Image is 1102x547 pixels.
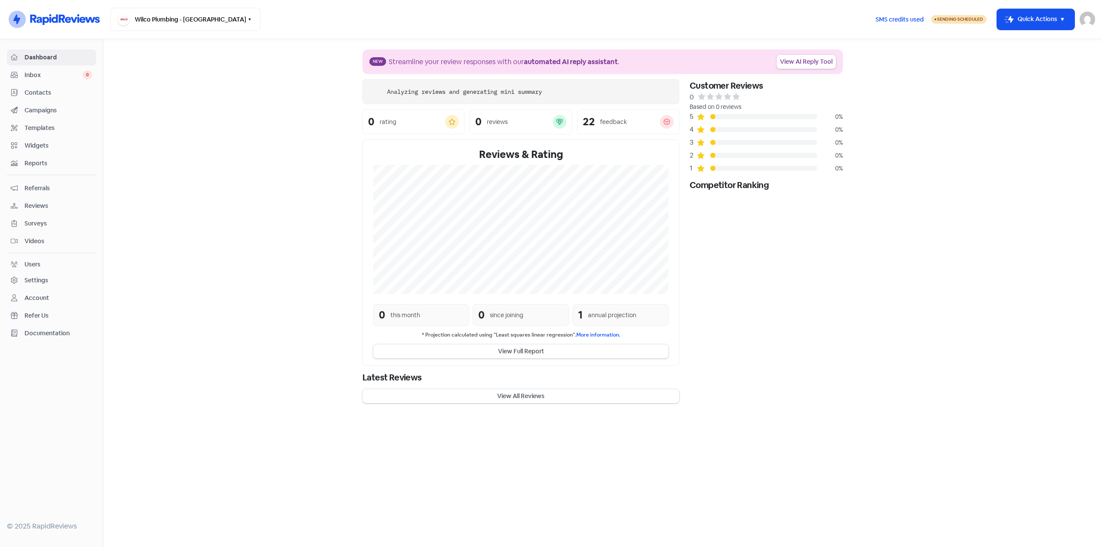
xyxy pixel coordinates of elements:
[7,233,96,249] a: Videos
[7,272,96,288] a: Settings
[997,9,1074,30] button: Quick Actions
[690,102,843,111] div: Based on 0 reviews
[690,179,843,192] div: Competitor Ranking
[373,331,669,339] small: * Projection calculated using "Least squares linear regression".
[25,276,48,285] div: Settings
[490,311,523,320] div: since joining
[362,371,679,384] div: Latest Reviews
[25,71,83,80] span: Inbox
[1080,12,1095,27] img: User
[690,92,694,102] div: 0
[690,163,696,173] div: 1
[25,311,92,320] span: Refer Us
[690,111,696,122] div: 5
[690,137,696,148] div: 3
[777,55,836,69] a: View AI Reply Tool
[7,180,96,196] a: Referrals
[817,112,843,121] div: 0%
[25,219,92,228] span: Surveys
[25,124,92,133] span: Templates
[373,147,669,162] div: Reviews & Rating
[7,257,96,272] a: Users
[478,307,485,323] div: 0
[25,237,92,246] span: Videos
[470,109,572,134] a: 0reviews
[25,53,92,62] span: Dashboard
[817,138,843,147] div: 0%
[7,120,96,136] a: Templates
[369,57,386,66] span: New
[25,106,92,115] span: Campaigns
[937,16,983,22] span: Sending Scheduled
[25,201,92,210] span: Reviews
[25,260,40,269] div: Users
[373,344,669,358] button: View Full Report
[362,109,464,134] a: 0rating
[475,117,482,127] div: 0
[25,88,92,97] span: Contacts
[7,67,96,83] a: Inbox 0
[7,155,96,171] a: Reports
[690,150,696,161] div: 2
[817,151,843,160] div: 0%
[362,389,679,403] button: View All Reviews
[524,57,618,66] b: automated AI reply assistant
[7,102,96,118] a: Campaigns
[379,307,385,323] div: 0
[576,331,620,338] a: More information.
[387,87,542,96] div: Analyzing reviews and generating mini summary
[25,329,92,338] span: Documentation
[83,71,92,79] span: 0
[577,109,679,134] a: 22feedback
[7,85,96,101] a: Contacts
[931,14,987,25] a: Sending Scheduled
[578,307,583,323] div: 1
[368,117,375,127] div: 0
[487,117,508,127] div: reviews
[7,198,96,214] a: Reviews
[868,14,931,23] a: SMS credits used
[817,125,843,134] div: 0%
[25,159,92,168] span: Reports
[690,124,696,135] div: 4
[7,216,96,232] a: Surveys
[817,164,843,173] div: 0%
[389,57,619,67] div: Streamline your review responses with our .
[583,117,595,127] div: 22
[7,521,96,532] div: © 2025 RapidReviews
[7,325,96,341] a: Documentation
[7,49,96,65] a: Dashboard
[600,117,627,127] div: feedback
[25,294,49,303] div: Account
[380,117,396,127] div: rating
[588,311,636,320] div: annual projection
[690,79,843,92] div: Customer Reviews
[25,141,92,150] span: Widgets
[390,311,420,320] div: this month
[7,138,96,154] a: Widgets
[7,290,96,306] a: Account
[110,8,260,31] button: Wilco Plumbing - [GEOGRAPHIC_DATA]
[7,308,96,324] a: Refer Us
[876,15,924,24] span: SMS credits used
[25,184,92,193] span: Referrals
